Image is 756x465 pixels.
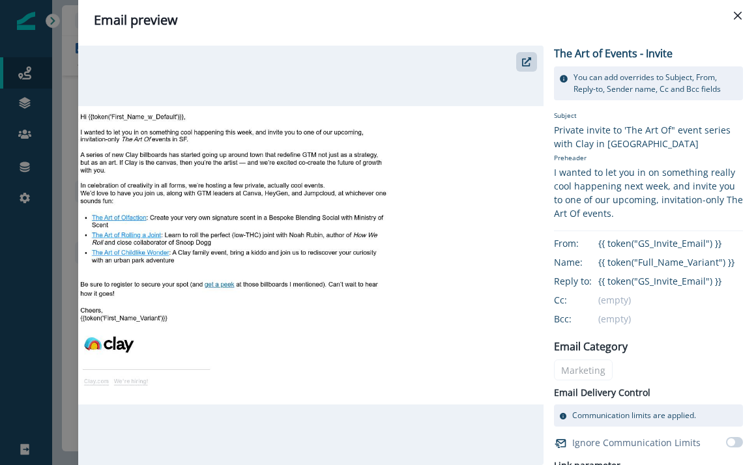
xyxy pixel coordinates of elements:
[727,5,748,26] button: Close
[598,274,734,288] div: {{ token("GS_Invite_Email") }}
[78,106,544,404] img: email asset unavailable
[554,150,743,165] p: Preheader
[554,312,619,326] div: Bcc:
[574,72,738,95] p: You can add overrides to Subject, From, Reply-to, Sender name, Cc and Bcc fields
[554,293,619,307] div: Cc:
[598,293,734,307] div: (empty)
[554,46,673,61] p: The Art of Events - Invite
[554,274,619,288] div: Reply to:
[554,255,619,269] div: Name:
[554,123,743,150] div: Private invite to 'The Art Of" event series with Clay in [GEOGRAPHIC_DATA]
[94,10,740,30] div: Email preview
[598,255,734,269] div: {{ token("Full_Name_Variant") }}
[598,312,734,326] div: (empty)
[598,236,734,250] div: {{ token("GS_Invite_Email") }}
[554,236,619,250] div: From:
[554,111,743,123] p: Subject
[554,165,743,220] div: I wanted to let you in on something really cool happening next week, and invite you to one of our...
